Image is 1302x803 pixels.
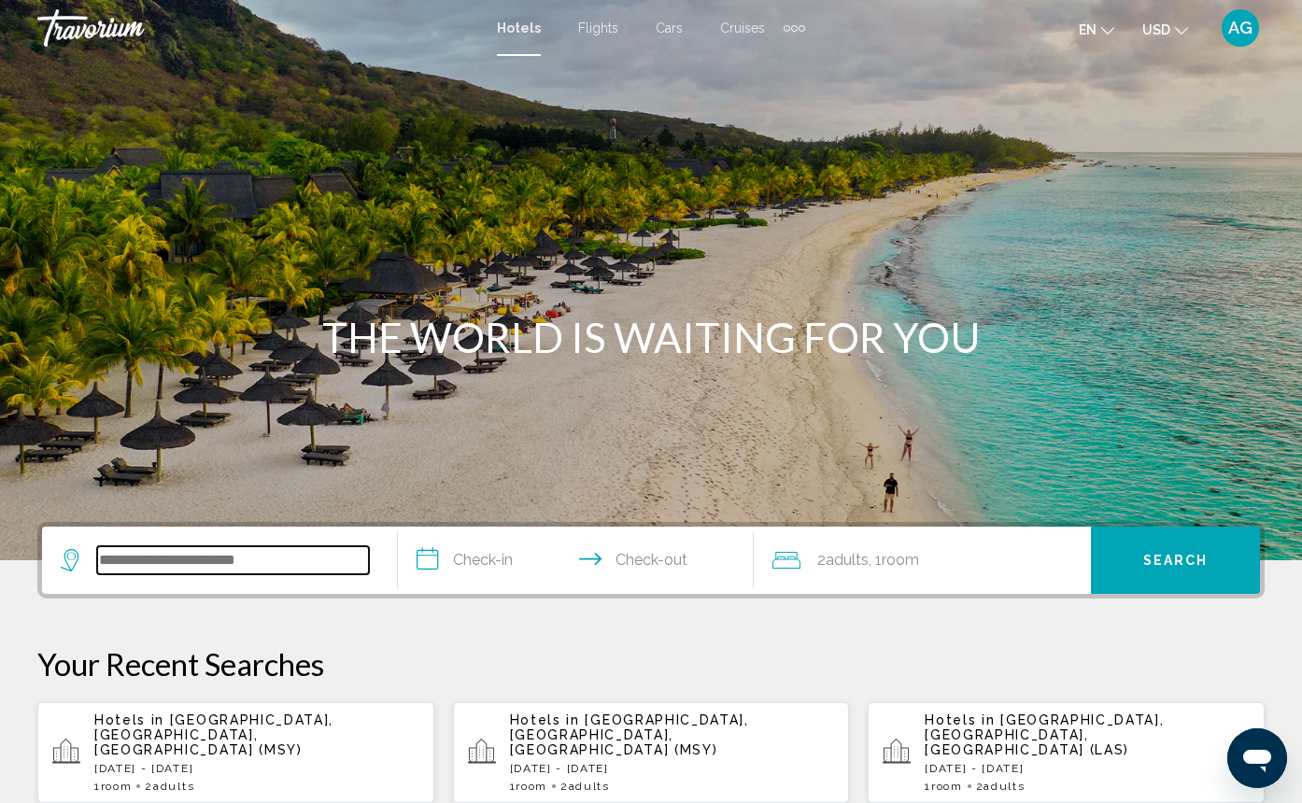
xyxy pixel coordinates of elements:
[1091,527,1260,594] button: Search
[37,9,478,47] a: Travorium
[560,780,610,793] span: 2
[869,547,919,573] span: , 1
[1142,16,1188,43] button: Change currency
[1079,22,1097,37] span: en
[984,780,1025,793] span: Adults
[1227,728,1287,788] iframe: Button to launch messaging window
[510,762,835,775] p: [DATE] - [DATE]
[42,527,1260,594] div: Search widget
[153,780,194,793] span: Adults
[882,551,919,569] span: Room
[94,780,132,793] span: 1
[1143,554,1209,569] span: Search
[145,780,194,793] span: 2
[398,527,754,594] button: Check in and out dates
[720,21,765,35] a: Cruises
[101,780,133,793] span: Room
[94,712,333,757] span: [GEOGRAPHIC_DATA], [GEOGRAPHIC_DATA], [GEOGRAPHIC_DATA] (MSY)
[516,780,547,793] span: Room
[94,762,419,775] p: [DATE] - [DATE]
[817,547,869,573] span: 2
[1079,16,1114,43] button: Change language
[925,712,995,727] span: Hotels in
[94,712,164,727] span: Hotels in
[826,551,869,569] span: Adults
[754,527,1091,594] button: Travelers: 2 adults, 0 children
[510,712,580,727] span: Hotels in
[1228,19,1252,37] span: AG
[510,712,749,757] span: [GEOGRAPHIC_DATA], [GEOGRAPHIC_DATA], [GEOGRAPHIC_DATA] (MSY)
[1142,22,1170,37] span: USD
[497,21,541,35] a: Hotels
[925,762,1250,775] p: [DATE] - [DATE]
[510,780,547,793] span: 1
[1216,8,1265,48] button: User Menu
[931,780,963,793] span: Room
[37,645,1265,683] p: Your Recent Searches
[925,712,1164,757] span: [GEOGRAPHIC_DATA], [GEOGRAPHIC_DATA], [GEOGRAPHIC_DATA] (LAS)
[976,780,1026,793] span: 2
[925,780,962,793] span: 1
[656,21,683,35] a: Cars
[784,13,805,43] button: Extra navigation items
[569,780,610,793] span: Adults
[578,21,618,35] a: Flights
[301,313,1001,361] h1: THE WORLD IS WAITING FOR YOU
